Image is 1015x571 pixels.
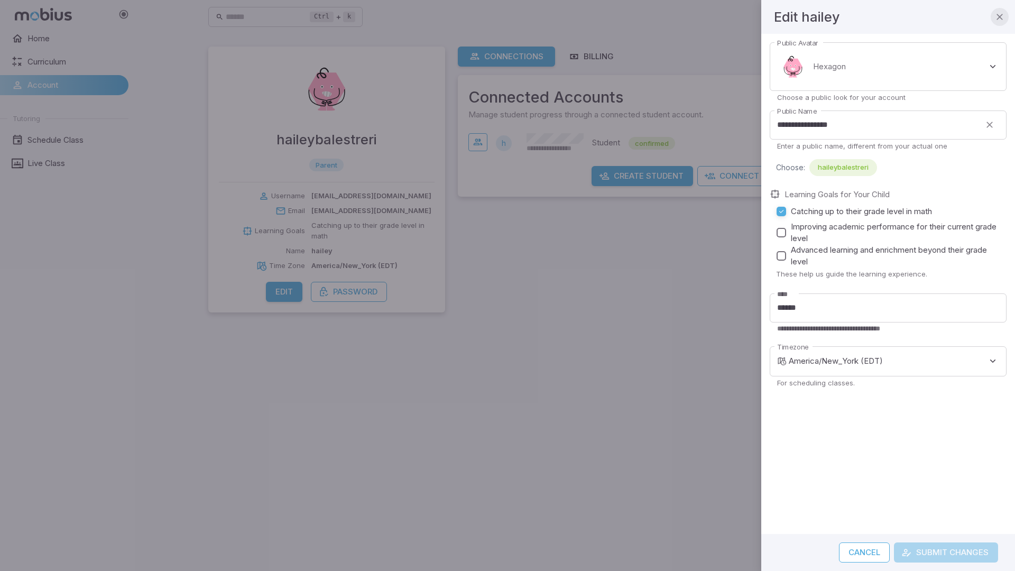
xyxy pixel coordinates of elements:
[777,93,999,102] p: Choose a public look for your account
[791,221,998,244] span: Improving academic performance for their current grade level
[809,162,877,173] span: haileybalestreri
[789,346,1007,376] div: America/New_York (EDT)
[791,244,998,268] span: Advanced learning and enrichment beyond their grade level
[809,159,877,176] div: haileybalestreri
[791,206,932,217] span: Catching up to their grade level in math
[777,141,999,151] p: Enter a public name, different from your actual one
[776,269,1007,279] p: These help us guide the learning experience.
[777,342,809,352] label: Timezone
[980,115,999,134] button: clear
[776,159,1007,176] div: Choose:
[777,378,999,388] p: For scheduling classes.
[774,6,840,27] h4: Edit hailey
[813,61,846,72] p: Hexagon
[777,51,809,82] img: hexagon.svg
[777,38,818,48] label: Public Avatar
[839,542,890,563] button: Cancel
[777,106,817,116] label: Public Name
[785,189,890,200] label: Learning Goals for Your Child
